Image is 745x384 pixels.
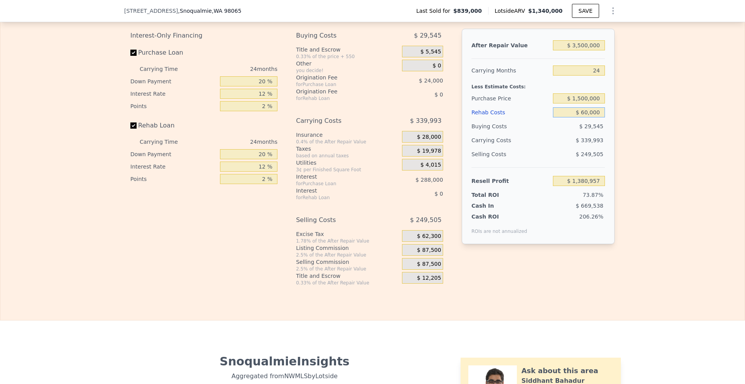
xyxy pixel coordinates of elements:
[417,275,441,282] span: $ 12,205
[471,133,520,147] div: Carrying Costs
[124,7,178,15] span: [STREET_ADDRESS]
[296,53,399,60] div: 0.33% of the price + 550
[471,64,550,77] div: Carrying Months
[471,77,605,91] div: Less Estimate Costs:
[528,8,563,14] span: $1,340,000
[296,159,399,167] div: Utilities
[296,244,399,252] div: Listing Commission
[296,167,399,173] div: 3¢ per Finished Square Foot
[130,148,217,160] div: Down Payment
[296,187,383,195] div: Interest
[296,131,399,139] div: Insurance
[417,247,441,254] span: $ 87,500
[296,29,383,43] div: Buying Costs
[296,88,383,95] div: Origination Fee
[296,238,399,244] div: 1.78% of the After Repair Value
[579,123,603,129] span: $ 29,545
[435,191,443,197] span: $ 0
[296,280,399,286] div: 0.33% of the After Repair Value
[576,137,603,143] span: $ 339,993
[212,8,241,14] span: , WA 98065
[130,369,439,381] div: Aggregated from NWMLS by Lotside
[296,181,383,187] div: for Purchase Loan
[419,77,443,84] span: $ 24,000
[495,7,528,15] span: Lotside ARV
[130,29,277,43] div: Interest-Only Financing
[296,81,383,88] div: for Purchase Loan
[471,174,550,188] div: Resell Profit
[296,153,399,159] div: based on annual taxes
[579,214,603,220] span: 206.26%
[296,195,383,201] div: for Rehab Loan
[140,136,190,148] div: Carrying Time
[410,114,441,128] span: $ 339,993
[471,202,520,210] div: Cash In
[416,177,443,183] span: $ 288,000
[296,173,383,181] div: Interest
[471,191,520,199] div: Total ROI
[140,63,190,75] div: Carrying Time
[417,148,441,155] span: $ 19,978
[296,272,399,280] div: Title and Escrow
[576,203,603,209] span: $ 669,538
[193,136,277,148] div: 24 months
[130,100,217,112] div: Points
[130,160,217,173] div: Interest Rate
[296,95,383,102] div: for Rehab Loan
[420,48,441,55] span: $ 5,545
[130,88,217,100] div: Interest Rate
[471,105,550,119] div: Rehab Costs
[296,60,399,67] div: Other
[130,173,217,185] div: Points
[414,29,442,43] span: $ 29,545
[296,213,383,227] div: Selling Costs
[605,3,621,19] button: Show Options
[435,91,443,98] span: $ 0
[471,119,550,133] div: Buying Costs
[130,119,217,133] label: Rehab Loan
[178,7,241,15] span: , Snoqualmie
[296,230,399,238] div: Excise Tax
[193,63,277,75] div: 24 months
[433,62,441,69] span: $ 0
[471,38,550,52] div: After Repair Value
[296,74,383,81] div: Origination Fee
[296,258,399,266] div: Selling Commission
[296,252,399,258] div: 2.5% of the After Repair Value
[471,220,527,234] div: ROIs are not annualized
[416,7,454,15] span: Last Sold for
[471,213,527,220] div: Cash ROI
[296,114,383,128] div: Carrying Costs
[572,4,599,18] button: SAVE
[417,134,441,141] span: $ 28,000
[130,46,217,60] label: Purchase Loan
[296,67,399,74] div: you decide!
[296,266,399,272] div: 2.5% of the After Repair Value
[130,50,137,56] input: Purchase Loan
[453,7,482,15] span: $839,000
[583,192,603,198] span: 73.87%
[296,145,399,153] div: Taxes
[521,365,598,376] div: Ask about this area
[130,355,439,369] div: Snoqualmie Insights
[296,46,399,53] div: Title and Escrow
[410,213,441,227] span: $ 249,505
[576,151,603,157] span: $ 249,505
[471,147,550,161] div: Selling Costs
[417,261,441,268] span: $ 87,500
[471,91,550,105] div: Purchase Price
[417,233,441,240] span: $ 62,300
[130,75,217,88] div: Down Payment
[130,122,137,129] input: Rehab Loan
[420,162,441,169] span: $ 4,015
[296,139,399,145] div: 0.4% of the After Repair Value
